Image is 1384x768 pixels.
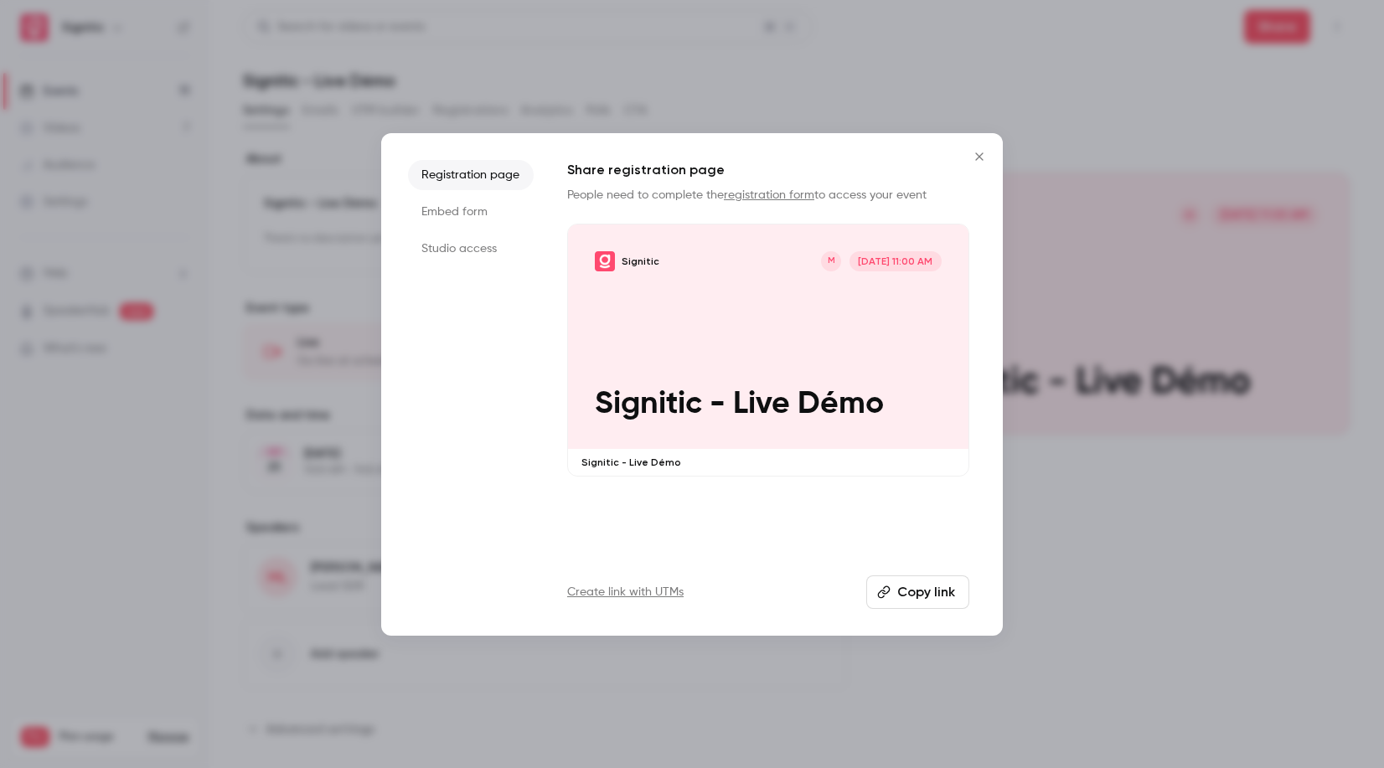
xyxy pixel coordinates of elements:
a: registration form [724,189,814,201]
p: Signitic [622,255,659,268]
button: Copy link [866,575,969,609]
div: M [819,250,843,273]
button: Close [963,140,996,173]
span: [DATE] 11:00 AM [850,251,942,271]
p: Signitic - Live Démo [595,386,942,422]
img: Signitic - Live Démo [595,251,615,271]
p: Signitic - Live Démo [581,456,955,469]
li: Embed form [408,197,534,227]
a: Signitic - Live DémoSigniticM[DATE] 11:00 AMSignitic - Live DémoSignitic - Live Démo [567,224,969,477]
li: Registration page [408,160,534,190]
h1: Share registration page [567,160,969,180]
li: Studio access [408,234,534,264]
p: People need to complete the to access your event [567,187,969,204]
a: Create link with UTMs [567,584,684,600]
